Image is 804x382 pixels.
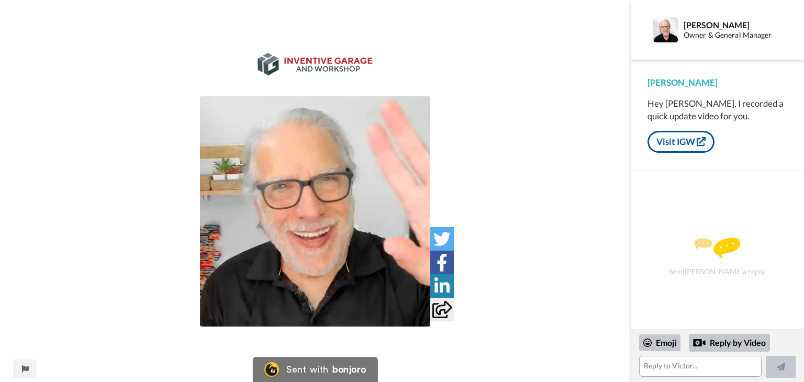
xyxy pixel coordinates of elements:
img: Bonjoro Logo [264,362,279,377]
div: Hey [PERSON_NAME], I recorded a quick update video for you. [647,97,787,122]
div: Send [PERSON_NAME] a reply. [645,189,790,324]
img: 2782435e-75bc-4f26-b9c6-be30e4a668cd-thumb.jpg [200,96,430,327]
div: Reply by Video [693,336,706,349]
img: message.svg [694,238,740,259]
div: [PERSON_NAME] [647,76,787,89]
div: Reply by Video [689,334,770,352]
div: Emoji [639,334,680,351]
div: [PERSON_NAME] [684,20,787,30]
div: Owner & General Manager [684,31,787,40]
img: 7f3740b7-7c67-4ca0-bfd4-556e83494e25 [258,53,373,75]
a: Visit IGW [647,131,714,153]
div: bonjoro [332,365,366,374]
div: Sent with [286,365,328,374]
img: Profile Image [653,17,678,42]
a: Bonjoro LogoSent withbonjoro [253,357,377,382]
